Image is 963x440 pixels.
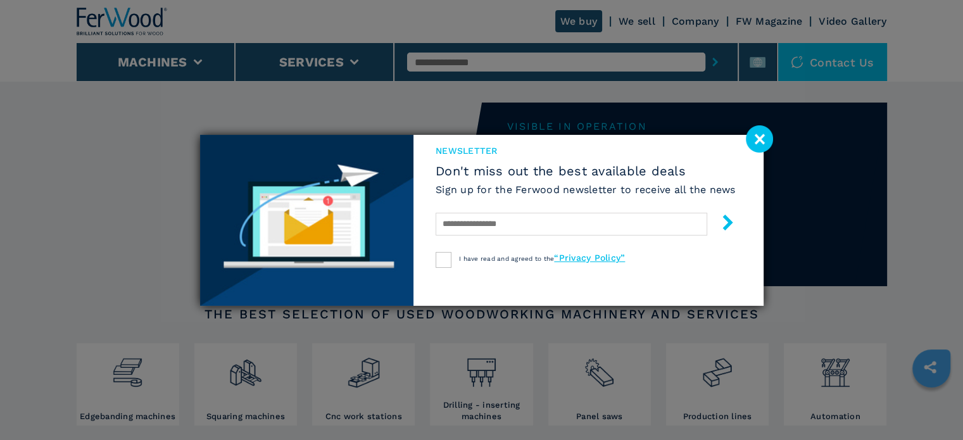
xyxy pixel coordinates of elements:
[436,144,736,157] span: newsletter
[707,210,736,239] button: submit-button
[200,135,414,306] img: Newsletter image
[554,253,625,263] a: “Privacy Policy”
[436,163,736,179] span: Don't miss out the best available deals
[436,182,736,197] h6: Sign up for the Ferwood newsletter to receive all the news
[459,255,625,262] span: I have read and agreed to the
